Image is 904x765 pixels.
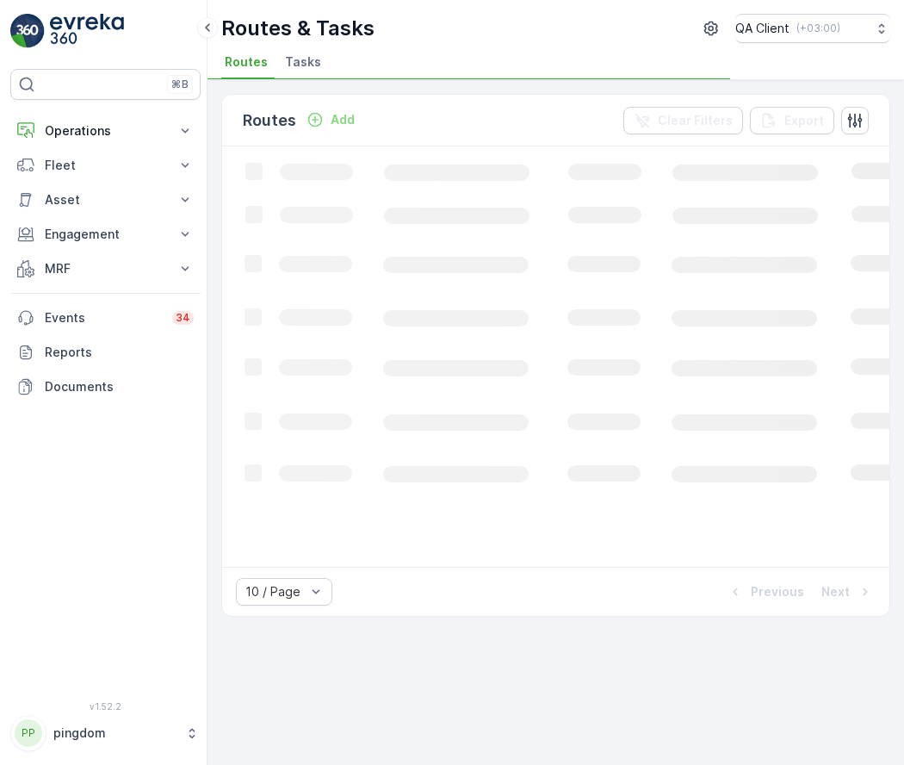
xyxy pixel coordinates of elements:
button: Add [300,109,362,130]
button: QA Client(+03:00) [735,14,890,43]
button: PPpingdom [10,715,201,751]
p: Operations [45,122,166,140]
div: PP [15,719,42,747]
p: ⌘B [171,78,189,91]
button: Fleet [10,148,201,183]
button: Previous [725,582,806,602]
p: Routes & Tasks [221,15,375,42]
p: Events [45,309,162,327]
button: Clear Filters [623,107,743,134]
button: Asset [10,183,201,217]
button: Next [820,582,876,602]
p: Export [784,112,824,129]
button: Engagement [10,217,201,252]
p: Next [821,583,850,600]
a: Documents [10,370,201,404]
p: Engagement [45,226,166,243]
p: Fleet [45,157,166,174]
span: Tasks [285,53,321,71]
a: Reports [10,335,201,370]
button: Export [750,107,834,134]
a: Events34 [10,301,201,335]
p: Previous [751,583,804,600]
p: 34 [176,311,190,325]
p: Asset [45,191,166,208]
p: Reports [45,344,194,361]
img: logo_light-DOdMpM7g.png [50,14,124,48]
p: Documents [45,378,194,395]
button: Operations [10,114,201,148]
p: Add [331,111,355,128]
img: logo [10,14,45,48]
p: MRF [45,260,166,277]
p: Clear Filters [658,112,733,129]
p: pingdom [53,725,176,742]
span: v 1.52.2 [10,701,201,712]
p: QA Client [735,20,789,37]
p: ( +03:00 ) [796,22,840,35]
button: MRF [10,252,201,286]
p: Routes [243,109,296,133]
span: Routes [225,53,268,71]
